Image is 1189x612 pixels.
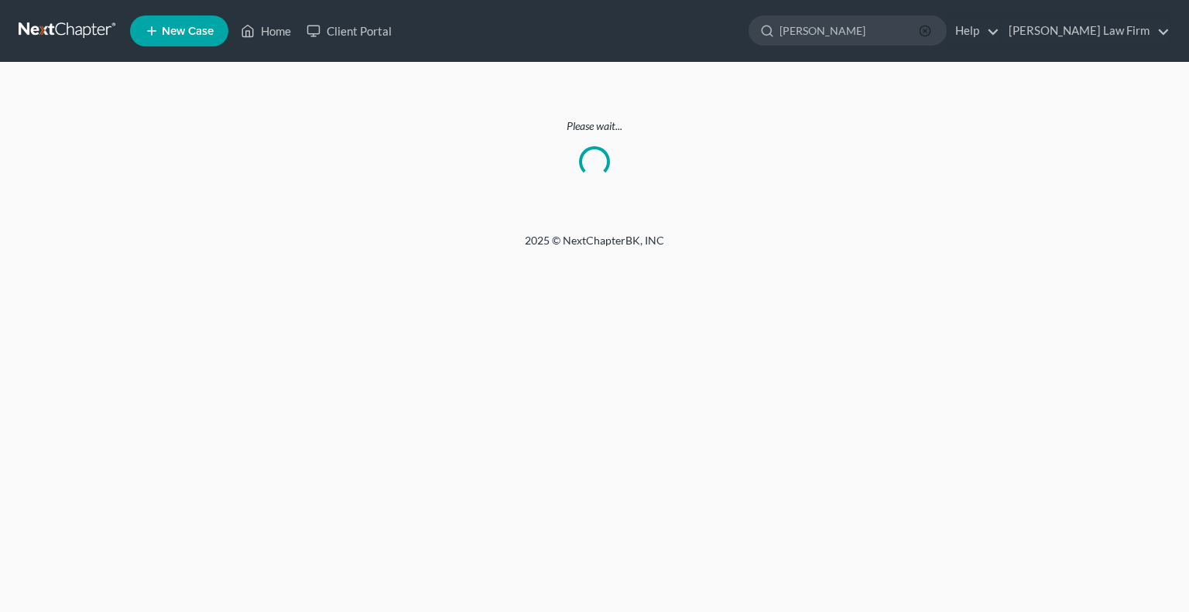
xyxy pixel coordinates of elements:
[947,17,999,45] a: Help
[780,16,921,45] input: Search by name...
[162,26,214,37] span: New Case
[233,17,299,45] a: Home
[153,233,1036,261] div: 2025 © NextChapterBK, INC
[19,118,1170,134] p: Please wait...
[1001,17,1170,45] a: [PERSON_NAME] Law Firm
[299,17,399,45] a: Client Portal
